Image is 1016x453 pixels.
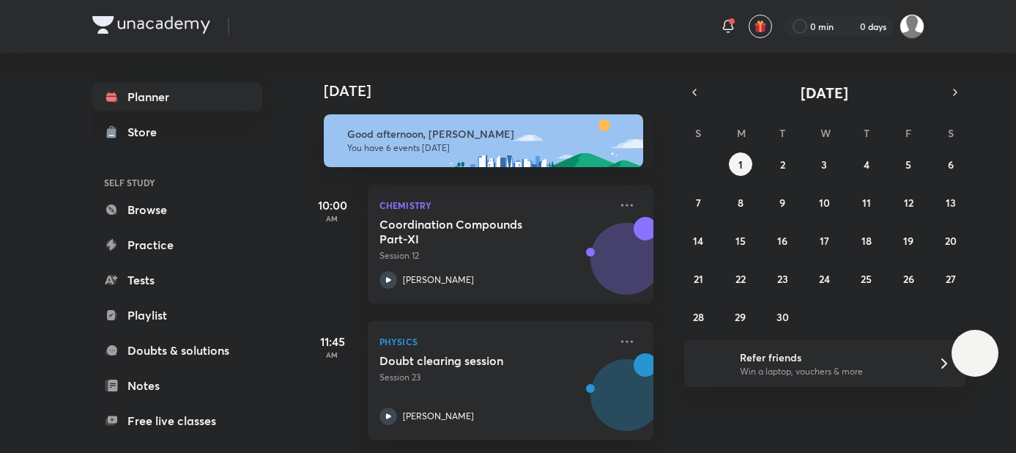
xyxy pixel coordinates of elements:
button: September 4, 2025 [855,152,878,176]
abbr: September 26, 2025 [903,272,914,286]
abbr: September 7, 2025 [696,196,701,210]
button: September 7, 2025 [686,191,710,214]
button: avatar [749,15,772,38]
span: [DATE] [801,83,848,103]
button: September 26, 2025 [897,267,920,290]
button: September 13, 2025 [939,191,963,214]
abbr: September 14, 2025 [693,234,703,248]
abbr: September 3, 2025 [821,158,827,172]
p: [PERSON_NAME] [403,273,474,287]
a: Planner [92,82,262,111]
p: AM [303,350,362,359]
a: Free live classes [92,406,262,435]
abbr: Monday [737,126,746,140]
abbr: September 10, 2025 [819,196,830,210]
p: [PERSON_NAME] [403,410,474,423]
a: Tests [92,265,262,295]
abbr: September 11, 2025 [862,196,871,210]
img: referral [696,349,725,378]
img: streak [842,19,857,34]
abbr: September 23, 2025 [777,272,788,286]
abbr: September 13, 2025 [946,196,956,210]
abbr: Tuesday [779,126,785,140]
abbr: September 4, 2025 [864,158,869,172]
abbr: September 15, 2025 [735,234,746,248]
abbr: September 21, 2025 [694,272,703,286]
abbr: Friday [905,126,911,140]
h6: SELF STUDY [92,170,262,195]
p: Chemistry [379,196,609,214]
a: Store [92,117,262,147]
button: September 29, 2025 [729,305,752,328]
abbr: September 20, 2025 [945,234,957,248]
button: September 23, 2025 [771,267,794,290]
abbr: September 30, 2025 [776,310,789,324]
div: Store [127,123,166,141]
button: September 21, 2025 [686,267,710,290]
abbr: September 6, 2025 [948,158,954,172]
abbr: Wednesday [820,126,831,140]
button: September 1, 2025 [729,152,752,176]
button: September 25, 2025 [855,267,878,290]
button: September 18, 2025 [855,229,878,252]
h5: Doubt clearing session [379,353,562,368]
p: You have 6 events [DATE] [347,142,630,154]
a: Company Logo [92,16,210,37]
button: September 5, 2025 [897,152,920,176]
p: Win a laptop, vouchers & more [740,365,920,378]
button: September 9, 2025 [771,191,794,214]
button: September 11, 2025 [855,191,878,214]
h4: [DATE] [324,82,668,100]
abbr: September 24, 2025 [819,272,830,286]
abbr: Thursday [864,126,869,140]
a: Notes [92,371,262,400]
abbr: September 29, 2025 [735,310,746,324]
abbr: September 18, 2025 [861,234,872,248]
a: Browse [92,195,262,224]
img: Vijay [900,14,924,39]
h5: Coordination Compounds Part-XI [379,217,562,246]
button: [DATE] [705,82,945,103]
abbr: Sunday [695,126,701,140]
button: September 22, 2025 [729,267,752,290]
button: September 15, 2025 [729,229,752,252]
button: September 3, 2025 [812,152,836,176]
abbr: September 2, 2025 [780,158,785,172]
abbr: September 19, 2025 [903,234,913,248]
button: September 2, 2025 [771,152,794,176]
img: unacademy [573,217,653,318]
button: September 16, 2025 [771,229,794,252]
p: Physics [379,333,609,350]
button: September 10, 2025 [812,191,836,214]
abbr: September 17, 2025 [820,234,829,248]
abbr: September 25, 2025 [861,272,872,286]
abbr: September 28, 2025 [693,310,704,324]
abbr: Saturday [948,126,954,140]
button: September 14, 2025 [686,229,710,252]
p: AM [303,214,362,223]
abbr: September 8, 2025 [738,196,744,210]
p: Session 23 [379,371,609,384]
button: September 20, 2025 [939,229,963,252]
abbr: September 27, 2025 [946,272,956,286]
button: September 24, 2025 [812,267,836,290]
img: ttu [966,345,984,362]
a: Doubts & solutions [92,336,262,365]
img: afternoon [324,114,643,167]
abbr: September 1, 2025 [738,158,743,172]
h5: 10:00 [303,196,362,214]
abbr: September 12, 2025 [904,196,913,210]
button: September 12, 2025 [897,191,920,214]
button: September 6, 2025 [939,152,963,176]
abbr: September 22, 2025 [735,272,746,286]
button: September 30, 2025 [771,305,794,328]
abbr: September 5, 2025 [905,158,911,172]
img: Company Logo [92,16,210,34]
p: Session 12 [379,249,609,262]
button: September 8, 2025 [729,191,752,214]
img: avatar [754,20,767,33]
a: Playlist [92,301,262,330]
button: September 17, 2025 [812,229,836,252]
h6: Good afternoon, [PERSON_NAME] [347,128,630,141]
abbr: September 9, 2025 [779,196,785,210]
